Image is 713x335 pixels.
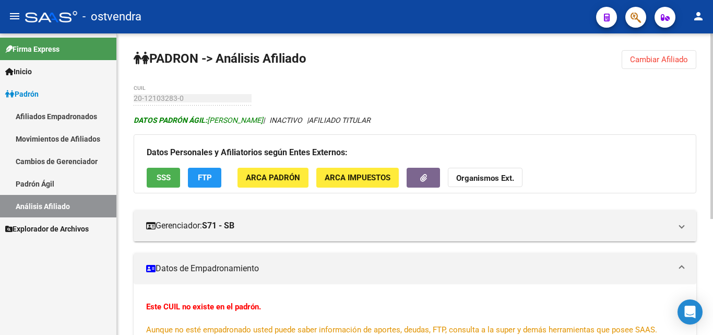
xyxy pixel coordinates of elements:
span: Padrón [5,88,39,100]
span: Firma Express [5,43,60,55]
button: SSS [147,168,180,187]
mat-panel-title: Gerenciador: [146,220,671,232]
span: SSS [157,174,171,183]
mat-expansion-panel-header: Gerenciador:S71 - SB [134,210,696,241]
strong: DATOS PADRÓN ÁGIL: [134,116,207,124]
strong: PADRON -> Análisis Afiliado [134,51,306,66]
mat-icon: menu [8,10,21,22]
strong: Organismos Ext. [456,174,514,183]
span: Explorador de Archivos [5,223,89,235]
h3: Datos Personales y Afiliatorios según Entes Externos: [147,145,683,160]
span: Aunque no esté empadronado usted puede saber información de aportes, deudas, FTP, consulta a la s... [146,325,657,334]
mat-panel-title: Datos de Empadronamiento [146,263,671,274]
button: FTP [188,168,221,187]
i: | INACTIVO | [134,116,371,124]
button: Cambiar Afiliado [622,50,696,69]
span: FTP [198,174,212,183]
button: ARCA Padrón [237,168,308,187]
span: Inicio [5,66,32,77]
span: Cambiar Afiliado [630,55,688,64]
span: - ostvendra [82,5,141,28]
span: AFILIADO TITULAR [308,116,371,124]
span: [PERSON_NAME] [134,116,263,124]
div: Open Intercom Messenger [678,299,703,325]
mat-icon: person [692,10,705,22]
strong: Este CUIL no existe en el padrón. [146,302,261,311]
strong: S71 - SB [202,220,234,232]
span: ARCA Impuestos [325,174,390,183]
button: Organismos Ext. [448,168,522,187]
mat-expansion-panel-header: Datos de Empadronamiento [134,253,696,284]
span: ARCA Padrón [246,174,300,183]
button: ARCA Impuestos [316,168,399,187]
